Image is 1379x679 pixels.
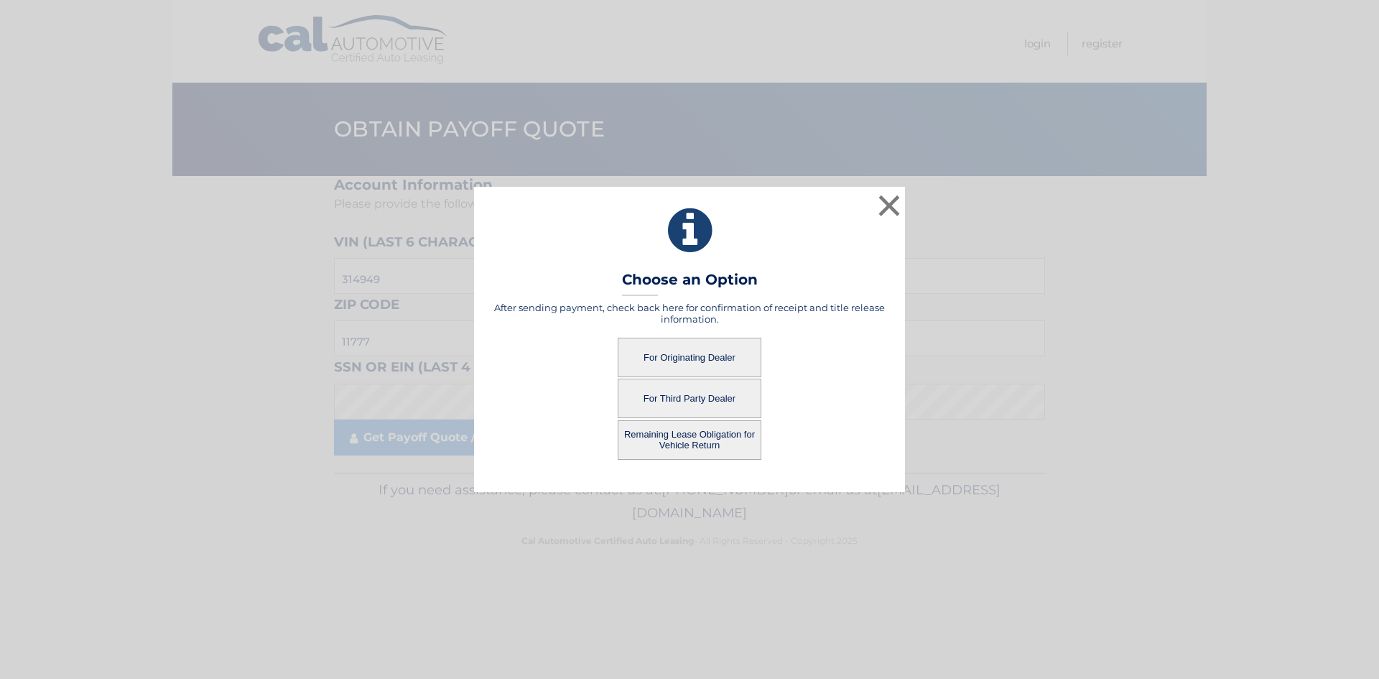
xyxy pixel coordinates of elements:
[875,191,904,220] button: ×
[618,379,761,418] button: For Third Party Dealer
[492,302,887,325] h5: After sending payment, check back here for confirmation of receipt and title release information.
[618,420,761,460] button: Remaining Lease Obligation for Vehicle Return
[618,338,761,377] button: For Originating Dealer
[622,271,758,296] h3: Choose an Option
